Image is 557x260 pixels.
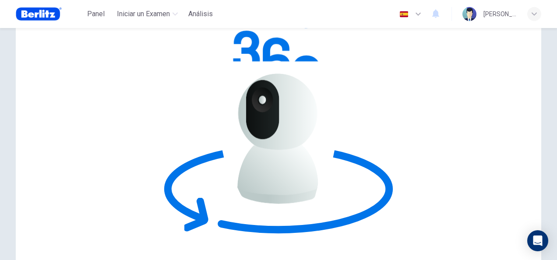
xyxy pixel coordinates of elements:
span: Análisis [188,9,213,19]
span: Iniciar un Examen [117,9,170,19]
div: Necesitas una licencia para acceder a este contenido [185,6,216,22]
a: Berlitz Brasil logo [16,5,82,23]
span: Panel [87,9,105,19]
img: es [398,11,409,18]
div: [PERSON_NAME] [483,9,517,19]
div: Open Intercom Messenger [527,230,548,251]
button: Iniciar un Examen [113,6,181,22]
img: Berlitz Brasil logo [16,5,62,23]
button: Panel [82,6,110,22]
button: Análisis [185,6,216,22]
img: Profile picture [462,7,476,21]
